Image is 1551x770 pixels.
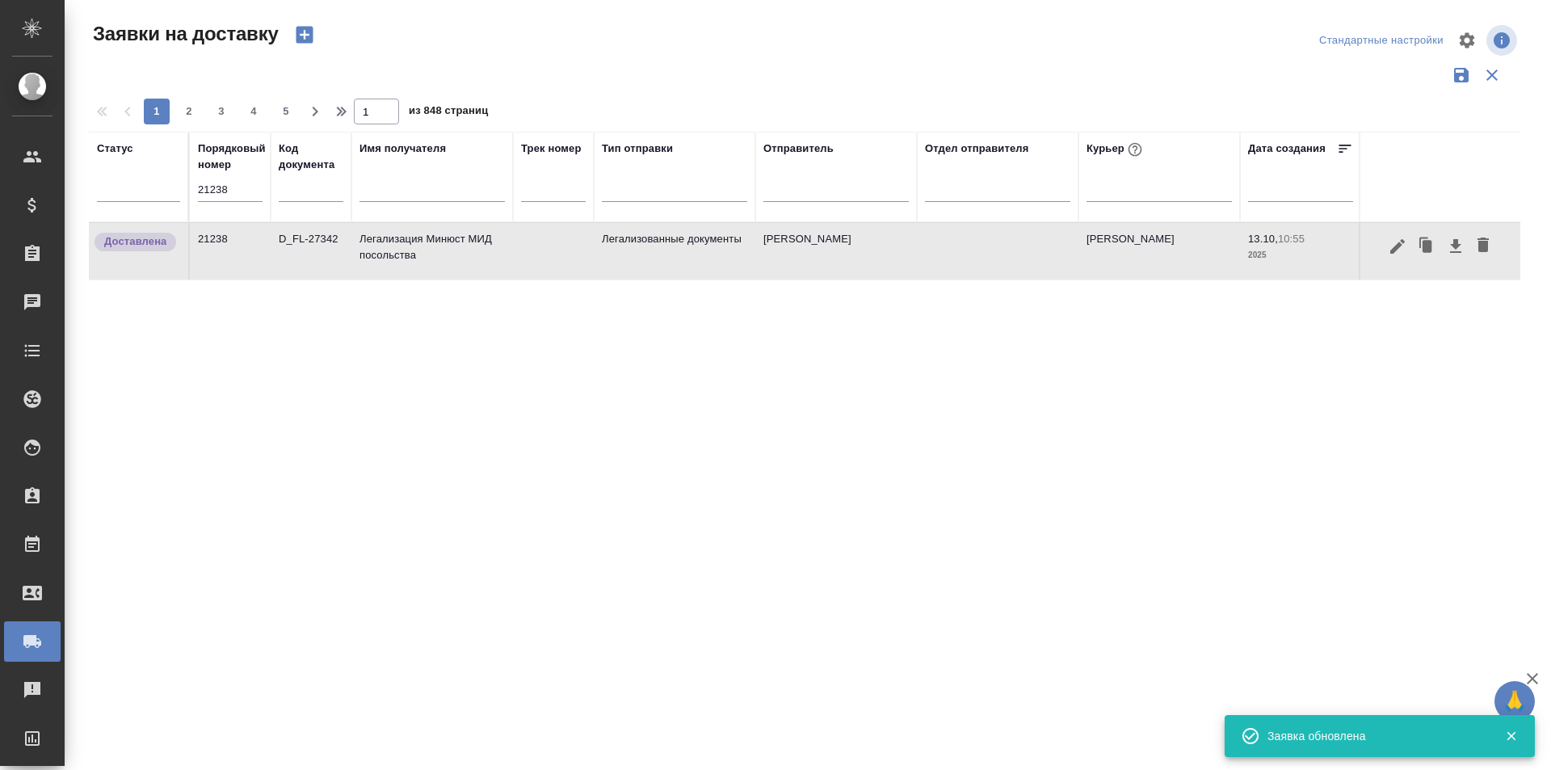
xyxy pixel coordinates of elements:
button: Сохранить фильтры [1446,60,1477,90]
td: [PERSON_NAME] [1078,223,1240,280]
button: 🙏 [1494,681,1535,722]
td: Легализация Минюст МИД посольства [351,223,513,280]
div: Заявка обновлена [1267,728,1481,744]
div: Отправитель [763,141,834,157]
span: 🙏 [1501,684,1528,718]
div: Имя получателя [359,141,446,157]
span: 4 [241,103,267,120]
div: Отдел отправителя [925,141,1028,157]
button: 2 [176,99,202,124]
button: Закрыть [1494,729,1528,743]
button: 3 [208,99,234,124]
button: 5 [273,99,299,124]
div: Трек номер [521,141,582,157]
div: Порядковый номер [198,141,266,173]
button: Редактировать [1384,231,1411,262]
span: 3 [208,103,234,120]
p: 10:55 [1278,233,1305,245]
div: Дата создания [1248,141,1326,157]
td: [PERSON_NAME] [755,223,917,280]
button: При выборе курьера статус заявки автоматически поменяется на «Принята» [1124,139,1145,160]
div: Статус [97,141,133,157]
button: Клонировать [1411,231,1442,262]
p: 13.10, [1248,233,1278,245]
span: из 848 страниц [409,101,488,124]
p: 2025 [1248,247,1353,263]
td: 21238 [190,223,271,280]
td: D_FL-27342 [271,223,351,280]
div: Документы доставлены, фактическая дата доставки проставиться автоматически [93,231,180,253]
td: Легализованные документы [594,223,755,280]
div: Курьер [1087,139,1145,160]
button: 4 [241,99,267,124]
button: Сбросить фильтры [1477,60,1507,90]
button: Создать [285,21,324,48]
button: Удалить [1469,231,1497,262]
div: Код документа [279,141,343,173]
div: Тип отправки [602,141,673,157]
span: 2 [176,103,202,120]
div: split button [1315,28,1448,53]
span: 5 [273,103,299,120]
p: Доставлена [104,234,166,250]
span: Заявки на доставку [89,21,279,47]
button: Скачать [1442,231,1469,262]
